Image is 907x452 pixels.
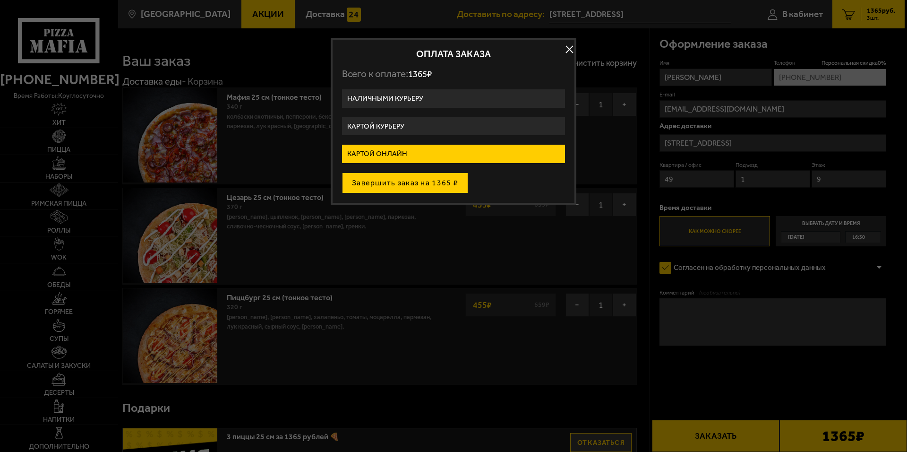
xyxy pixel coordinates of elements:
span: 1365 ₽ [408,69,432,79]
label: Картой онлайн [342,145,565,163]
label: Наличными курьеру [342,89,565,108]
button: Завершить заказ на 1365 ₽ [342,173,468,193]
p: Всего к оплате: [342,68,565,80]
label: Картой курьеру [342,117,565,136]
h2: Оплата заказа [342,49,565,59]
